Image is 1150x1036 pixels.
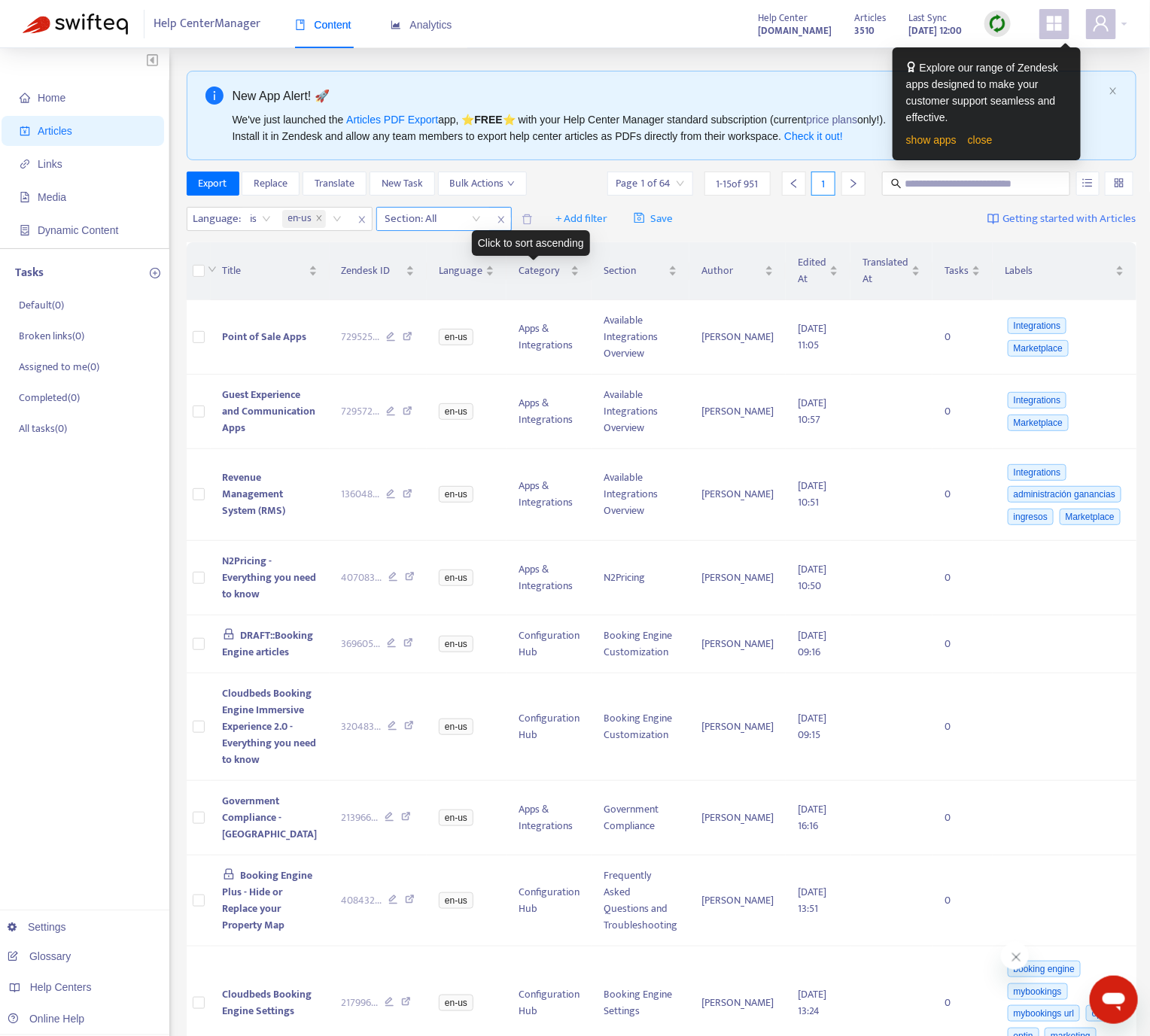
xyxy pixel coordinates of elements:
[689,449,786,541] td: [PERSON_NAME]
[932,855,993,946] td: 0
[1003,211,1136,228] span: Getting started with Articles
[8,1013,84,1025] a: Online Help
[223,552,317,603] span: N2Pricing - Everything you need to know
[342,810,379,826] span: 213966 ...
[908,10,947,26] span: Last Sync
[507,615,592,673] td: Configuration Hub
[507,375,592,449] td: Apps & Integrations
[251,208,271,230] span: is
[993,242,1136,300] th: Labels
[38,158,62,170] span: Links
[906,134,957,146] a: show apps
[592,375,689,449] td: Available Integrations Overview
[439,995,473,1011] span: en-us
[507,449,592,541] td: Apps & Integrations
[15,264,44,282] p: Tasks
[507,673,592,781] td: Configuration Hub
[346,114,438,126] a: Articles PDF Export
[450,175,515,192] span: Bulk Actions
[798,477,826,511] span: [DATE] 10:51
[439,570,473,586] span: en-us
[932,781,993,855] td: 0
[342,403,380,420] span: 729572 ...
[1008,415,1069,431] span: Marketplace
[798,561,826,594] span: [DATE] 10:50
[988,14,1007,33] img: sync.dc5367851b00ba804db3.png
[254,175,287,192] span: Replace
[438,172,527,196] button: Bulk Actionsdown
[382,175,423,192] span: New Task
[1008,317,1067,334] span: Integrations
[968,134,993,146] a: close
[223,986,312,1019] span: Cloudbeds Booking Engine Settings
[23,14,128,35] img: Swifteq
[622,207,685,231] button: saveSave
[592,242,689,300] th: Section
[472,230,590,256] div: Click to sort ascending
[1008,340,1069,357] span: Marketplace
[223,627,314,661] span: DRAFT::Booking Engine articles
[391,19,452,31] span: Analytics
[342,995,379,1011] span: 217996 ...
[150,268,160,278] span: plus-circle
[187,208,244,230] span: Language :
[342,263,403,279] span: Zendesk ID
[798,254,826,287] span: Edited At
[342,636,381,652] span: 369605 ...
[592,855,689,946] td: Frequently Asked Questions and Troubleshooting
[1008,509,1054,525] span: ingresos
[211,242,330,300] th: Title
[798,394,826,428] span: [DATE] 10:57
[474,114,502,126] b: FREE
[932,242,993,300] th: Tasks
[223,867,313,934] span: Booking Engine Plus - Hide or Replace your Property Map
[1076,172,1100,196] button: unordered-list
[223,868,235,880] span: lock
[932,673,993,781] td: 0
[592,541,689,615] td: N2Pricing
[862,254,908,287] span: Translated At
[288,210,312,228] span: en-us
[439,329,473,345] span: en-us
[295,19,351,31] span: Content
[634,210,674,228] span: Save
[223,685,317,768] span: Cloudbeds Booking Engine Immersive Experience 2.0 - Everything you need to know
[798,801,826,834] span: [DATE] 16:16
[1090,976,1138,1024] iframe: Button to launch messaging window
[689,541,786,615] td: [PERSON_NAME]
[932,615,993,673] td: 0
[987,213,999,225] img: image-link
[507,242,592,300] th: Category
[811,172,835,196] div: 1
[807,114,858,126] a: price plans
[789,178,799,189] span: left
[689,781,786,855] td: [PERSON_NAME]
[932,541,993,615] td: 0
[689,855,786,946] td: [PERSON_NAME]
[38,224,118,236] span: Dynamic Content
[370,172,435,196] button: New Task
[1008,983,1068,1000] span: mybookings
[507,180,515,187] span: down
[689,242,786,300] th: Author
[19,297,64,313] p: Default ( 0 )
[427,242,507,300] th: Language
[439,403,473,420] span: en-us
[8,921,66,933] a: Settings
[854,23,875,39] strong: 3510
[906,59,1067,126] div: Explore our range of Zendesk apps designed to make your customer support seamless and effective.
[1045,14,1063,32] span: appstore
[20,192,30,202] span: file-image
[352,211,372,229] span: close
[1008,1005,1081,1022] span: mybookings url
[592,673,689,781] td: Booking Engine Customization
[187,172,239,196] button: Export
[507,855,592,946] td: Configuration Hub
[758,22,832,39] a: [DOMAIN_NAME]
[223,386,316,436] span: Guest Experience and Communication Apps
[592,300,689,375] td: Available Integrations Overview
[391,20,401,30] span: area-chart
[38,191,66,203] span: Media
[555,210,607,228] span: + Add filter
[891,178,902,189] span: search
